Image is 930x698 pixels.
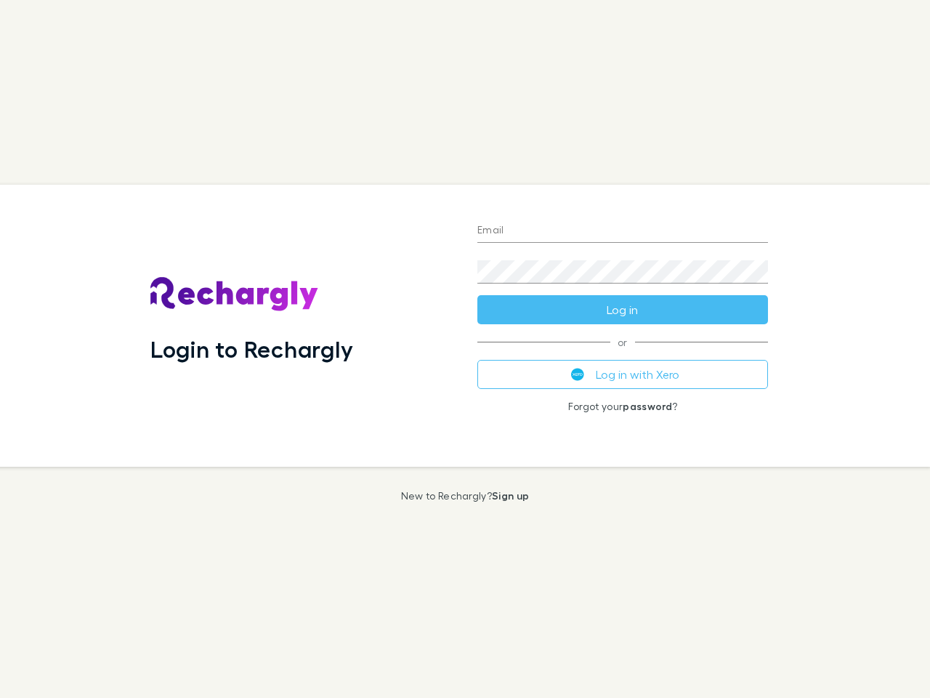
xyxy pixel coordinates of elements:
img: Xero's logo [571,368,584,381]
p: New to Rechargly? [401,490,530,502]
a: Sign up [492,489,529,502]
button: Log in [477,295,768,324]
img: Rechargly's Logo [150,277,319,312]
button: Log in with Xero [477,360,768,389]
h1: Login to Rechargly [150,335,353,363]
a: password [623,400,672,412]
p: Forgot your ? [477,401,768,412]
